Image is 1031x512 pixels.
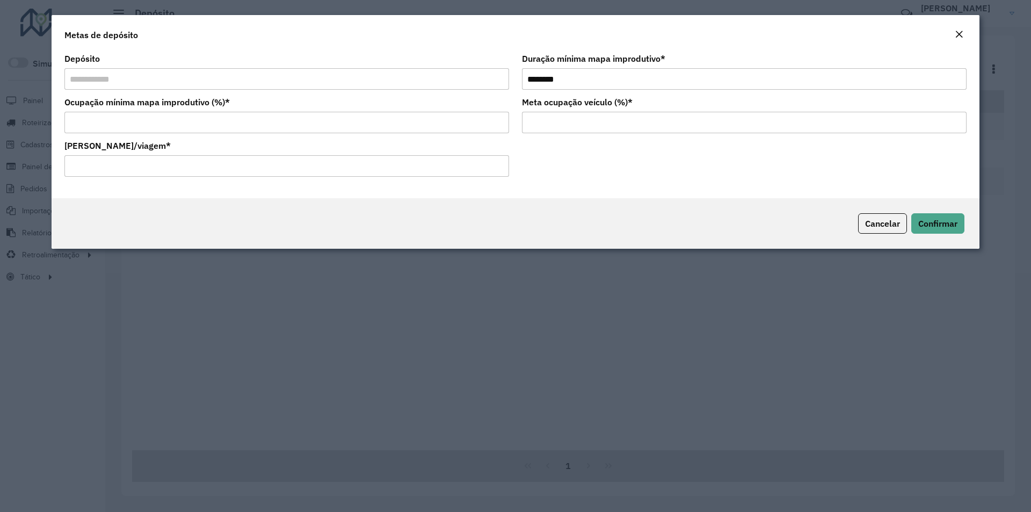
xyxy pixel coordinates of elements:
[64,96,230,109] label: Ocupação mínima mapa improdutivo (%)
[522,52,665,65] label: Duração mínima mapa improdutivo
[64,52,100,65] label: Depósito
[64,139,171,152] label: [PERSON_NAME]/viagem
[955,30,963,39] em: Fechar
[865,218,900,229] span: Cancelar
[522,96,633,109] label: Meta ocupação veículo (%)
[918,218,957,229] span: Confirmar
[64,28,138,41] h4: Metas de depósito
[911,213,964,234] button: Confirmar
[952,28,967,42] button: Close
[858,213,907,234] button: Cancelar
